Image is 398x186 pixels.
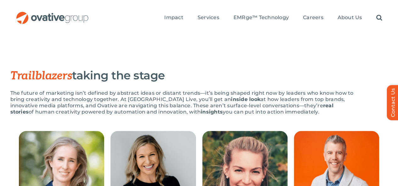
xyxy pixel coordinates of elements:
a: Search [376,14,382,21]
strong: insights [201,109,223,115]
a: OG_Full_horizontal_RGB [16,11,89,17]
a: Impact [164,14,183,21]
p: The future of marketing isn’t defined by abstract ideas or distant trends—it’s being shaped right... [10,90,356,115]
nav: Menu [164,8,382,28]
strong: inside look [231,96,261,102]
a: Careers [303,14,323,21]
a: About Us [337,14,362,21]
a: Services [198,14,219,21]
strong: real stories [10,103,334,115]
h3: taking the stage [10,69,356,82]
a: EMRge™ Technology [233,14,289,21]
span: Trailblazers [10,69,72,83]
